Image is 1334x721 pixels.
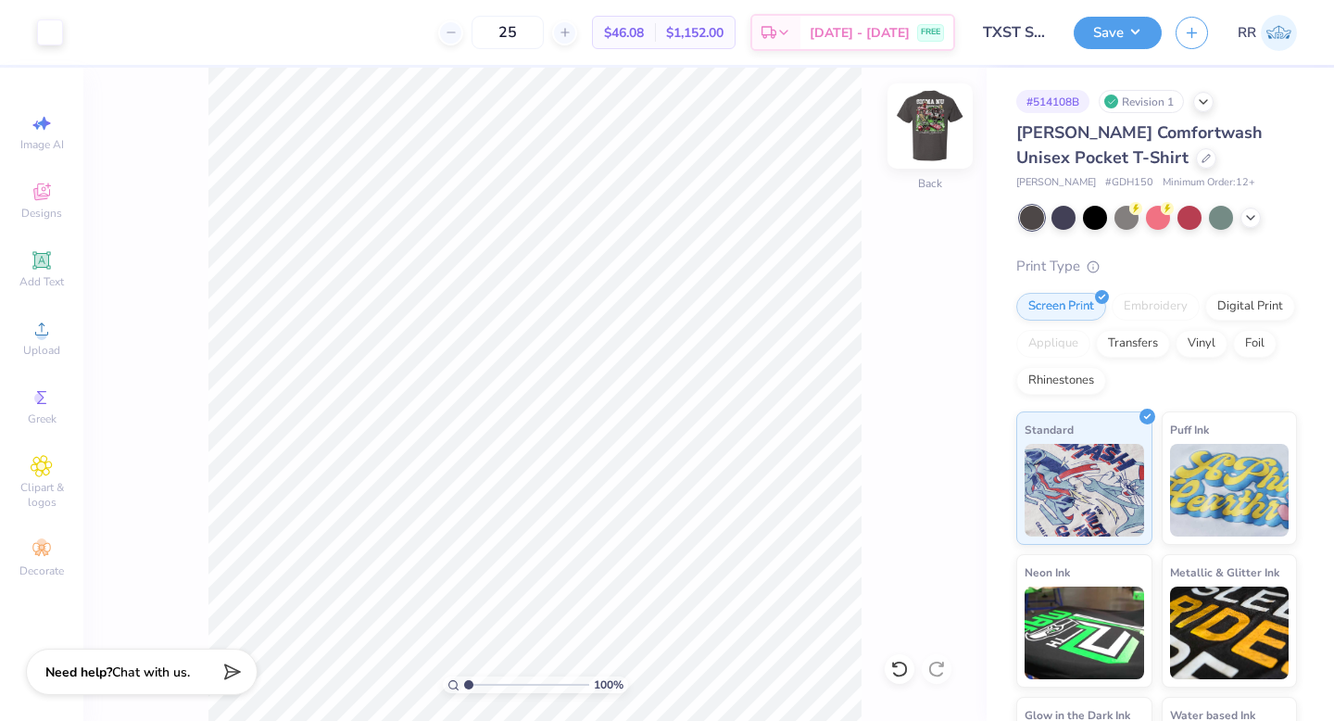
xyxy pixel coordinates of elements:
[1238,15,1297,51] a: RR
[1016,367,1106,395] div: Rhinestones
[1176,330,1227,358] div: Vinyl
[1016,256,1297,277] div: Print Type
[1170,444,1290,537] img: Puff Ink
[893,89,967,163] img: Back
[1233,330,1277,358] div: Foil
[1163,175,1255,191] span: Minimum Order: 12 +
[918,175,942,192] div: Back
[1025,587,1144,679] img: Neon Ink
[1170,587,1290,679] img: Metallic & Glitter Ink
[1074,17,1162,49] button: Save
[9,480,74,510] span: Clipart & logos
[1016,175,1096,191] span: [PERSON_NAME]
[19,274,64,289] span: Add Text
[1025,444,1144,537] img: Standard
[1205,293,1295,321] div: Digital Print
[594,677,623,693] span: 100 %
[1096,330,1170,358] div: Transfers
[21,206,62,221] span: Designs
[1112,293,1200,321] div: Embroidery
[604,23,644,43] span: $46.08
[1170,563,1279,582] span: Metallic & Glitter Ink
[23,343,60,358] span: Upload
[666,23,724,43] span: $1,152.00
[1261,15,1297,51] img: Rigil Kent Ricardo
[1238,22,1256,44] span: RR
[19,563,64,578] span: Decorate
[20,137,64,152] span: Image AI
[1016,90,1089,113] div: # 514108B
[1016,293,1106,321] div: Screen Print
[28,411,57,426] span: Greek
[1025,563,1070,582] span: Neon Ink
[1016,121,1263,169] span: [PERSON_NAME] Comfortwash Unisex Pocket T-Shirt
[112,664,190,681] span: Chat with us.
[969,14,1060,51] input: Untitled Design
[921,26,940,39] span: FREE
[1099,90,1184,113] div: Revision 1
[45,664,112,681] strong: Need help?
[1105,175,1153,191] span: # GDH150
[810,23,910,43] span: [DATE] - [DATE]
[1025,420,1074,439] span: Standard
[472,16,544,49] input: – –
[1016,330,1090,358] div: Applique
[1170,420,1209,439] span: Puff Ink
